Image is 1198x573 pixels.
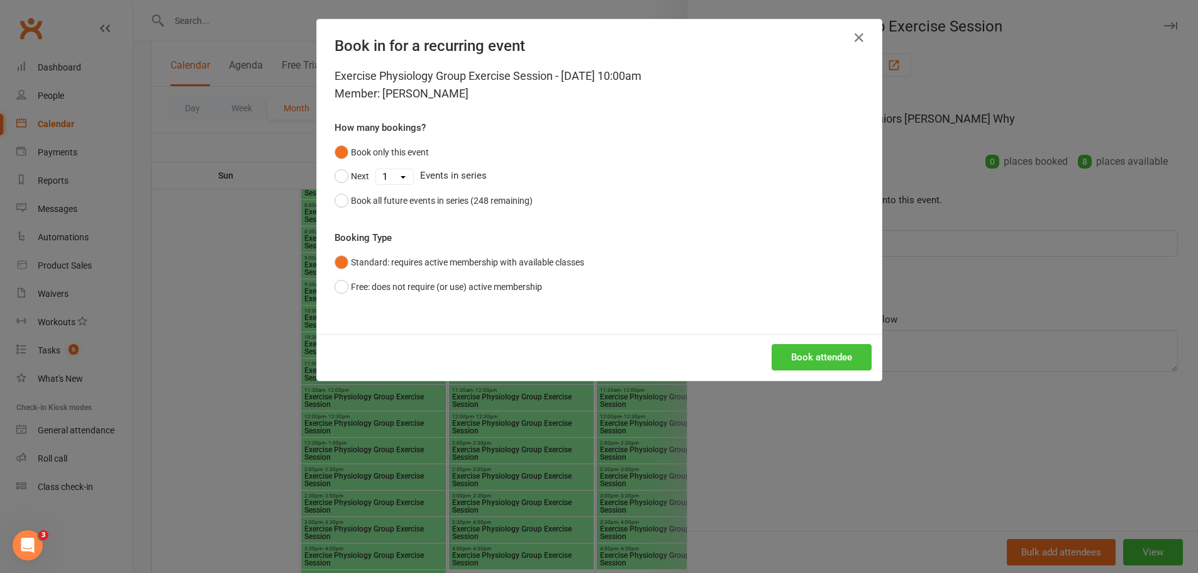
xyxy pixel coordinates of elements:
[13,530,43,560] iframe: Intercom live chat
[351,194,533,208] div: Book all future events in series (248 remaining)
[335,230,392,245] label: Booking Type
[335,250,584,274] button: Standard: requires active membership with available classes
[335,67,864,103] div: Exercise Physiology Group Exercise Session - [DATE] 10:00am Member: [PERSON_NAME]
[335,140,429,164] button: Book only this event
[849,28,869,48] button: Close
[335,189,533,213] button: Book all future events in series (248 remaining)
[335,275,542,299] button: Free: does not require (or use) active membership
[335,37,864,55] h4: Book in for a recurring event
[38,530,48,540] span: 3
[335,120,426,135] label: How many bookings?
[772,344,872,370] button: Book attendee
[335,164,369,188] button: Next
[335,164,864,188] div: Events in series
